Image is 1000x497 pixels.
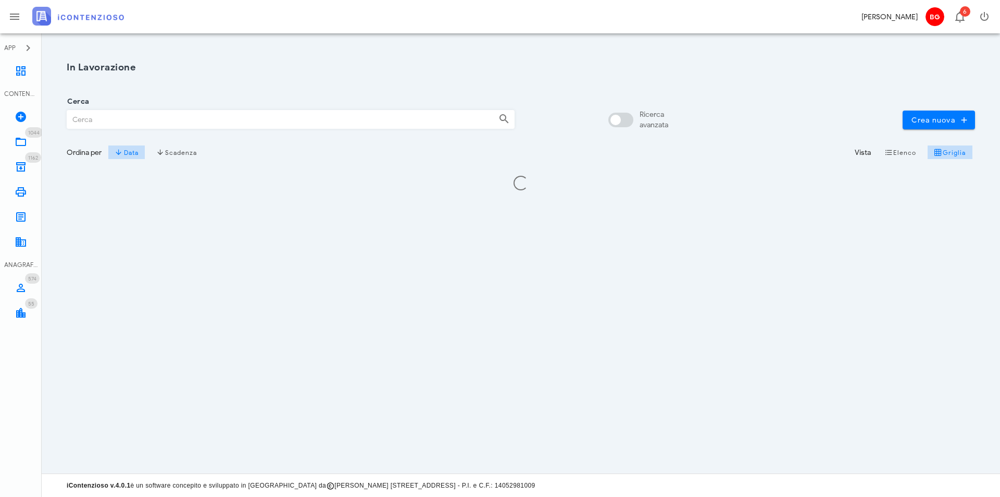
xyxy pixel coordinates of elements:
[67,147,102,158] div: Ordina per
[156,148,197,156] span: Scadenza
[928,145,973,160] button: Griglia
[25,127,43,138] span: Distintivo
[67,60,975,75] h1: In Lavorazione
[903,111,975,129] button: Crea nuova
[4,260,37,270] div: ANAGRAFICA
[947,4,972,29] button: Distintivo
[877,145,923,160] button: Elenco
[149,145,204,160] button: Scadenza
[32,7,124,26] img: logo-text-2x.png
[911,115,967,125] span: Crea nuova
[934,148,966,156] span: Griglia
[28,129,40,136] span: 1044
[28,300,34,307] span: 55
[115,148,138,156] span: Data
[28,154,38,161] span: 1162
[25,298,37,309] span: Distintivo
[855,147,871,158] div: Vista
[4,89,37,99] div: CONTENZIOSO
[64,96,89,107] label: Cerca
[922,4,947,29] button: BG
[960,6,970,17] span: Distintivo
[67,482,130,489] strong: iContenzioso v.4.0.1
[25,152,41,163] span: Distintivo
[861,11,918,22] div: [PERSON_NAME]
[108,145,145,160] button: Data
[640,110,668,130] div: Ricerca avanzata
[28,275,36,282] span: 574
[67,111,490,128] input: Cerca
[926,7,944,26] span: BG
[884,148,917,156] span: Elenco
[25,273,40,284] span: Distintivo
